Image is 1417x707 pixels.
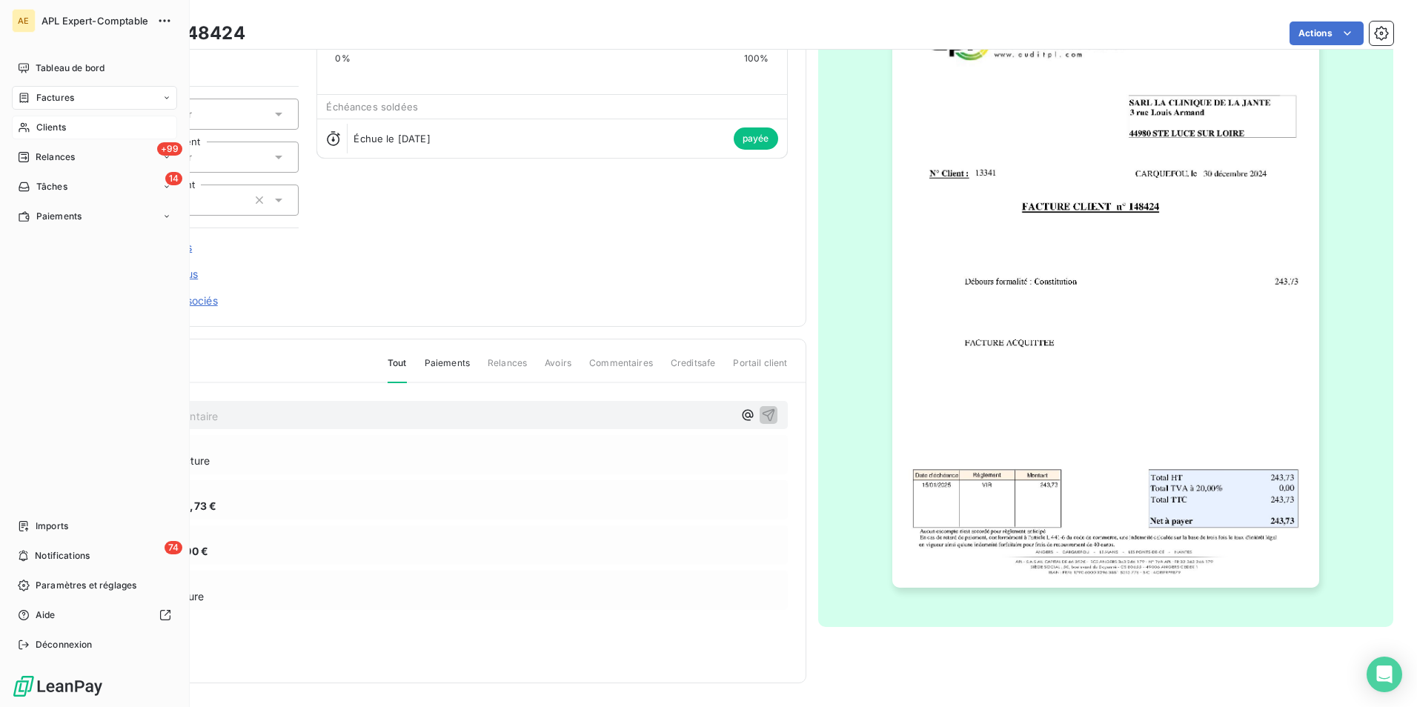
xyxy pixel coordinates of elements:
span: Tableau de bord [36,62,104,75]
span: Relances [488,356,527,382]
span: Relances [36,150,75,164]
span: Aide [36,608,56,622]
span: Échéances soldées [326,101,418,113]
span: Imports [36,520,68,533]
span: Notifications [35,549,90,562]
span: Échue le [DATE] [354,133,430,145]
span: Clients [36,121,66,134]
span: APL Expert-Comptable [42,15,148,27]
span: Tâches [36,180,67,193]
a: Aide [12,603,177,627]
span: Factures [36,91,74,104]
span: Commentaires [589,356,653,382]
div: Open Intercom Messenger [1367,657,1402,692]
span: 14 [165,172,182,185]
span: Déconnexion [36,638,93,651]
span: Paiements [36,210,82,223]
div: AE [12,9,36,33]
span: 74 [165,541,182,554]
button: Actions [1290,21,1364,45]
span: 228,73 € [170,498,216,514]
img: Logo LeanPay [12,674,104,698]
span: Avoirs [545,356,571,382]
span: Tout [388,356,407,383]
h3: FAC 148424 [139,20,245,47]
span: 0% [335,52,350,65]
span: payée [734,127,778,150]
span: Portail client [733,356,787,382]
span: +99 [157,142,182,156]
span: 100% [744,52,769,65]
span: Paramètres et réglages [36,579,136,592]
span: Paiements [425,356,470,382]
span: Creditsafe [671,356,716,382]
